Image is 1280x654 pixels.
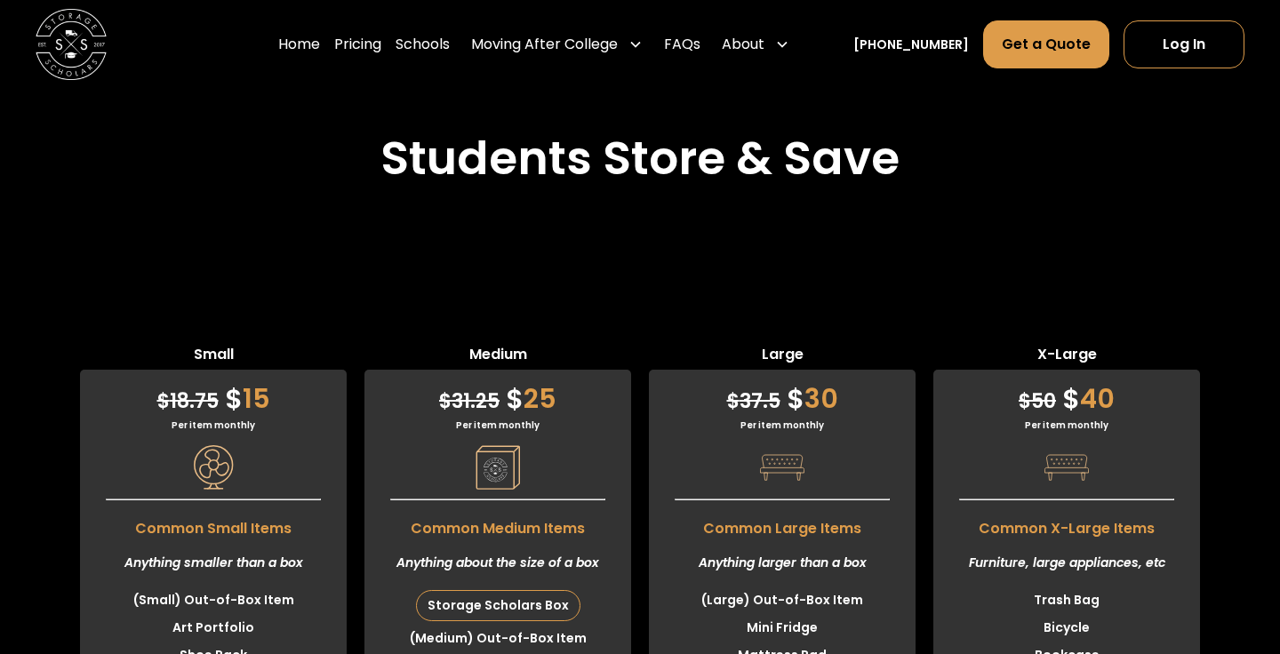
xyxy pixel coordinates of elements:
span: Common Medium Items [364,509,631,539]
span: $ [225,379,243,418]
div: 40 [933,370,1200,419]
a: home [36,9,107,80]
li: (Small) Out-of-Box Item [80,586,347,614]
div: 30 [649,370,916,419]
li: (Medium) Out-of-Box Item [364,625,631,652]
span: Common Large Items [649,509,916,539]
a: Log In [1124,20,1244,68]
div: About [715,20,796,69]
div: Per item monthly [933,419,1200,432]
div: Per item monthly [649,419,916,432]
div: 15 [80,370,347,419]
img: Pricing Category Icon [760,445,804,490]
div: Furniture, large appliances, etc [933,539,1200,586]
span: Medium [364,344,631,370]
a: Schools [396,20,450,69]
div: Storage Scholars Box [417,591,580,620]
img: Pricing Category Icon [1044,445,1089,490]
li: Trash Bag [933,586,1200,614]
li: Art Portfolio [80,614,347,642]
span: 37.5 [727,387,780,415]
span: 18.75 [157,387,219,415]
div: Moving After College [464,20,650,69]
div: Moving After College [471,34,618,55]
span: $ [1019,387,1031,415]
img: Storage Scholars main logo [36,9,107,80]
div: About [722,34,764,55]
a: FAQs [664,20,700,69]
h2: Students Store & Save [380,131,900,186]
a: Pricing [334,20,381,69]
a: Home [278,20,320,69]
li: Bicycle [933,614,1200,642]
span: 50 [1019,387,1056,415]
div: Per item monthly [80,419,347,432]
span: $ [157,387,170,415]
span: 31.25 [439,387,500,415]
span: $ [439,387,452,415]
li: Mini Fridge [649,614,916,642]
div: Anything about the size of a box [364,539,631,586]
span: $ [1062,379,1080,418]
div: Anything smaller than a box [80,539,347,586]
img: Pricing Category Icon [476,445,520,490]
span: X-Large [933,344,1200,370]
img: Pricing Category Icon [191,445,236,490]
span: $ [506,379,524,418]
div: 25 [364,370,631,419]
div: Per item monthly [364,419,631,432]
span: Large [649,344,916,370]
span: Small [80,344,347,370]
a: [PHONE_NUMBER] [853,36,969,54]
span: Common Small Items [80,509,347,539]
span: $ [727,387,740,415]
div: Anything larger than a box [649,539,916,586]
span: $ [787,379,804,418]
span: Common X-Large Items [933,509,1200,539]
li: (Large) Out-of-Box Item [649,586,916,614]
a: Get a Quote [983,20,1109,68]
